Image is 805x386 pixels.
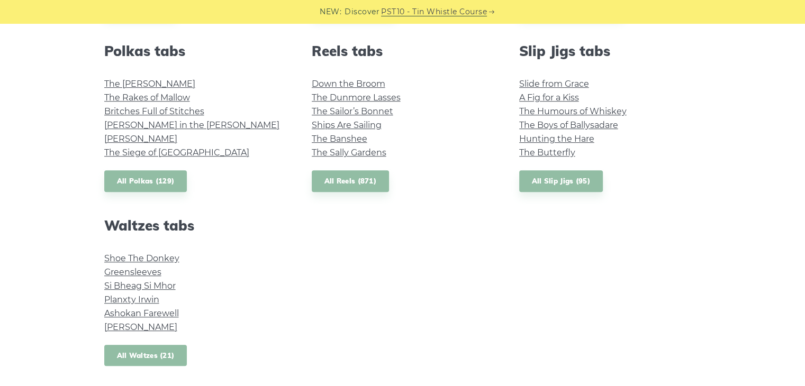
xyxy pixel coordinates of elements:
[519,134,594,144] a: Hunting the Hare
[104,267,161,277] a: Greensleeves
[381,6,487,18] a: PST10 - Tin Whistle Course
[104,93,190,103] a: The Rakes of Mallow
[104,106,204,116] a: Britches Full of Stitches
[104,43,286,59] h2: Polkas tabs
[312,106,393,116] a: The Sailor’s Bonnet
[519,79,589,89] a: Slide from Grace
[104,148,249,158] a: The Siege of [GEOGRAPHIC_DATA]
[312,43,494,59] h2: Reels tabs
[104,345,187,366] a: All Waltzes (21)
[104,253,179,263] a: Shoe The Donkey
[104,170,187,192] a: All Polkas (129)
[312,148,386,158] a: The Sally Gardens
[104,322,177,332] a: [PERSON_NAME]
[519,170,603,192] a: All Slip Jigs (95)
[104,120,279,130] a: [PERSON_NAME] in the [PERSON_NAME]
[519,148,575,158] a: The Butterfly
[519,106,627,116] a: The Humours of Whiskey
[104,217,286,234] h2: Waltzes tabs
[519,93,579,103] a: A Fig for a Kiss
[104,134,177,144] a: [PERSON_NAME]
[312,170,390,192] a: All Reels (871)
[519,43,701,59] h2: Slip Jigs tabs
[104,295,159,305] a: Planxty Irwin
[104,281,176,291] a: Si­ Bheag Si­ Mhor
[312,134,367,144] a: The Banshee
[345,6,379,18] span: Discover
[312,93,401,103] a: The Dunmore Lasses
[104,308,179,318] a: Ashokan Farewell
[312,79,385,89] a: Down the Broom
[312,120,382,130] a: Ships Are Sailing
[519,120,618,130] a: The Boys of Ballysadare
[320,6,341,18] span: NEW:
[104,79,195,89] a: The [PERSON_NAME]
